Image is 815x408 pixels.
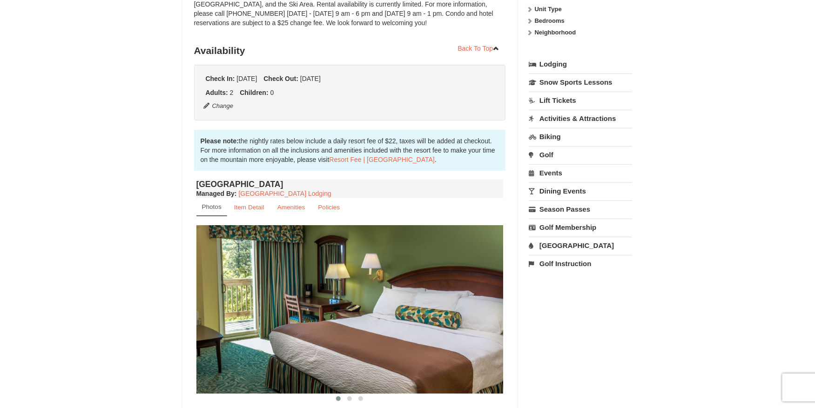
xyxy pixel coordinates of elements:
h3: Availability [194,41,506,60]
a: [GEOGRAPHIC_DATA] Lodging [239,190,331,197]
a: Golf Instruction [529,255,633,272]
h4: [GEOGRAPHIC_DATA] [196,180,504,189]
a: Activities & Attractions [529,110,633,127]
strong: Check Out: [263,75,298,82]
small: Photos [202,203,222,210]
strong: Adults: [206,89,228,96]
span: [DATE] [236,75,257,82]
a: Golf [529,146,633,163]
img: 18876286-36-6bbdb14b.jpg [196,225,504,393]
a: [GEOGRAPHIC_DATA] [529,237,633,254]
strong: Neighborhood [535,29,576,36]
span: [DATE] [300,75,321,82]
small: Amenities [277,204,305,211]
a: Lodging [529,56,633,73]
a: Dining Events [529,182,633,200]
strong: : [196,190,237,197]
strong: Please note: [201,137,239,145]
span: Managed By [196,190,235,197]
a: Lift Tickets [529,92,633,109]
a: Biking [529,128,633,145]
a: Resort Fee | [GEOGRAPHIC_DATA] [330,156,435,163]
small: Item Detail [234,204,264,211]
a: Back To Top [452,41,506,55]
a: Snow Sports Lessons [529,74,633,91]
strong: Children: [240,89,268,96]
a: Policies [312,198,346,216]
a: Amenities [271,198,311,216]
span: 2 [230,89,234,96]
a: Item Detail [228,198,270,216]
span: 0 [270,89,274,96]
small: Policies [318,204,340,211]
a: Golf Membership [529,219,633,236]
button: Change [203,101,234,111]
strong: Check In: [206,75,235,82]
a: Season Passes [529,201,633,218]
strong: Unit Type [535,6,562,13]
a: Events [529,164,633,181]
a: Photos [196,198,227,216]
strong: Bedrooms [535,17,565,24]
div: the nightly rates below include a daily resort fee of $22, taxes will be added at checkout. For m... [194,130,506,171]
